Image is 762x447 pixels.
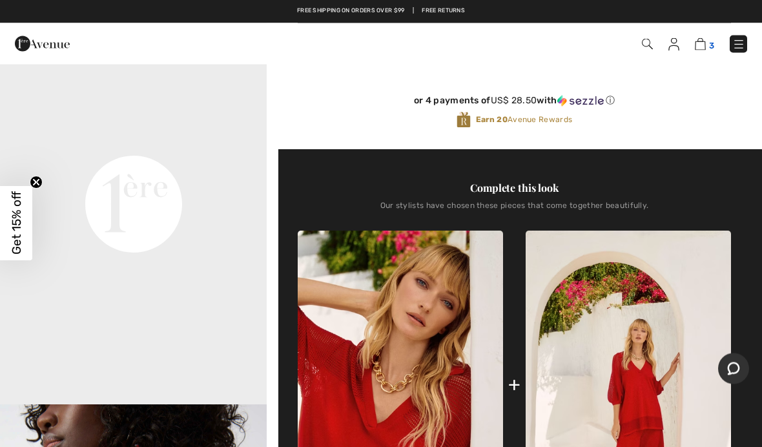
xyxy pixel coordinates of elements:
div: Our stylists have chosen these pieces that come together beautifully. [298,202,731,221]
button: Close teaser [30,176,43,189]
strong: Earn 20 [476,116,508,125]
a: Free Returns [422,6,465,16]
div: or 4 payments of with [298,96,731,107]
a: 1ère Avenue [15,37,70,49]
div: or 4 payments ofUS$ 28.50withSezzle Click to learn more about Sezzle [298,96,731,112]
img: Shopping Bag [695,38,706,50]
iframe: Opens a widget where you can chat to one of our agents [718,353,749,386]
span: | [413,6,414,16]
img: 1ère Avenue [15,31,70,57]
div: + [508,371,520,400]
span: Get 15% off [9,192,24,255]
img: Menu [732,38,745,51]
img: My Info [668,38,679,51]
a: Free shipping on orders over $99 [297,6,405,16]
img: Search [642,39,653,50]
span: Avenue Rewards [476,114,572,126]
span: US$ 28.50 [491,96,537,107]
a: 3 [695,36,714,52]
span: 3 [709,41,714,50]
div: Complete this look [298,181,731,196]
img: Avenue Rewards [457,112,471,129]
img: Sezzle [557,96,604,107]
